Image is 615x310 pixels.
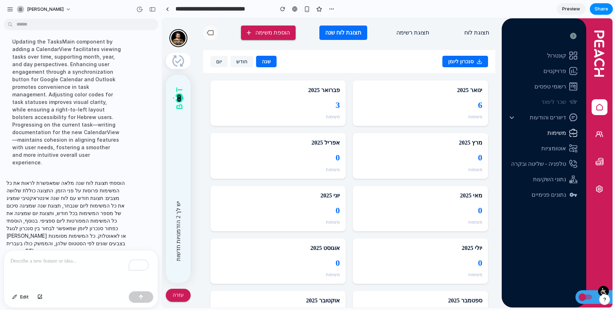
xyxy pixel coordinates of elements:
[54,96,178,102] div: משימות
[345,79,404,88] span: שכר לימוד
[196,120,320,129] h4: מרץ 2025
[9,13,23,27] img: asset.jpeg
[9,291,32,303] button: Edit
[27,6,64,13] span: [PERSON_NAME]
[429,81,445,97] button: ראשי
[562,5,580,13] span: Preview
[354,95,404,104] span: דיוורים והודעות
[590,3,613,15] button: Share
[68,37,91,49] button: חודש
[54,186,178,198] div: 0
[345,157,404,165] span: נתוני השקעות
[429,108,445,124] button: אנשי קשר
[196,186,320,198] div: 0
[345,64,404,73] span: רשומי טפסים
[302,11,327,18] span: תצוגת לוח
[54,120,178,129] h4: אפריל 2025
[54,254,178,260] div: משימות
[340,74,424,90] div: שכר לימוד
[340,90,424,105] div: דיוורים והודעות
[340,105,424,121] div: משימות
[54,201,178,207] div: משימות
[345,49,404,57] span: פרויקטים
[4,270,28,284] button: עזרה
[85,11,128,18] span: הוספת משימה
[54,173,178,182] h4: יוני 2025
[196,226,320,234] h4: יולי 2025
[340,44,424,59] div: פרויקטים
[340,167,424,183] div: נתונים פנימיים
[557,3,586,15] a: Preview
[163,11,199,18] span: תצוגת לוח שנה
[340,152,424,167] a: יצירת קישורים חכמים לפרויקט המספקים מעקב קליקים ותשלומים מאותו קישור
[196,278,320,287] h4: ספטמבר 2025
[54,238,178,251] div: 0
[6,33,127,170] div: Updating the TasksMain component by adding a CalendarView facilitates viewing tasks over time, su...
[345,141,404,150] span: טלפניה - שליטה ובקרה
[162,18,612,307] iframe: To enrich screen reader interactions, please activate Accessibility in Grammarly extension settings
[340,59,424,74] div: רשומי טפסים
[429,136,445,151] button: כספים
[228,7,273,22] button: תצוגת רשימה
[429,163,445,179] button: הגדרות
[345,33,404,42] span: קונטרול
[434,275,450,281] span: בטא
[340,121,424,136] div: אוטומציות
[196,254,320,260] div: משימות
[196,96,320,102] div: משימות
[20,293,29,301] span: Edit
[4,250,158,288] div: To enrich screen reader interactions, please activate Accessibility in Grammarly extension settings
[54,226,178,234] h4: אוגוסט 2025
[54,278,178,287] h4: אוקטובר 2025
[340,152,424,167] div: נתוני השקעות
[54,133,178,145] div: 0
[345,110,404,119] span: משימות
[6,179,127,255] p: הוספתי תצוגת לוח שנה מלאה שמאפשרת לראות את כל המשימות פרוסות על פני הזמן. התצוגה כוללת שלושה מצבי...
[196,133,320,145] div: 0
[94,37,114,49] button: שנה
[157,7,205,22] button: תצוגת לוח שנה
[196,201,320,207] div: משימות
[14,4,75,15] button: [PERSON_NAME]
[54,149,178,155] div: משימות
[196,238,320,251] div: 0
[9,273,23,282] span: עזרה
[196,68,320,76] h4: ינואר 2025
[48,37,65,49] button: יום
[54,81,178,93] div: 3
[196,149,320,155] div: משימות
[296,7,333,22] button: תצוגת לוח
[196,173,320,182] h4: מאי 2025
[9,22,23,27] div: עריכה
[54,68,178,76] h4: פברואר 2025
[340,28,424,44] div: קונטרול
[345,172,404,181] span: נתונים פנימיים
[340,136,424,152] div: טלפניה - שליטה ובקרה
[196,81,320,93] div: 6
[345,126,404,135] span: אוטומציות
[436,268,447,278] button: Open/close WP Accessibility Helper sidebar
[594,5,608,13] span: Share
[234,11,267,18] span: תצוגת רשימה
[280,37,326,49] button: סנכרון ליומן
[79,7,133,22] button: הוספת משימה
